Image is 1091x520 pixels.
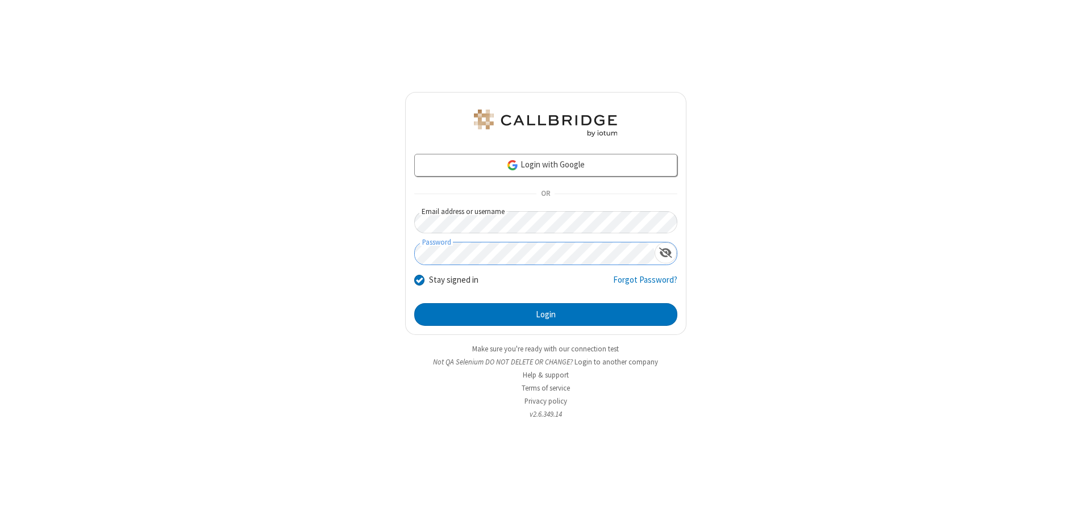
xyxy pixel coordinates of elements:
button: Login [414,303,677,326]
img: google-icon.png [506,159,519,171]
div: Show password [655,242,677,263]
button: Login to another company [574,357,658,367]
li: Not QA Selenium DO NOT DELETE OR CHANGE? [405,357,686,367]
li: v2.6.349.14 [405,409,686,420]
a: Forgot Password? [613,274,677,295]
a: Login with Google [414,154,677,177]
a: Terms of service [522,383,570,393]
a: Privacy policy [524,396,567,406]
a: Help & support [523,370,569,380]
span: OR [536,186,555,202]
img: QA Selenium DO NOT DELETE OR CHANGE [472,110,619,137]
label: Stay signed in [429,274,478,287]
input: Email address or username [414,211,677,233]
input: Password [415,242,655,265]
a: Make sure you're ready with our connection test [472,344,619,354]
